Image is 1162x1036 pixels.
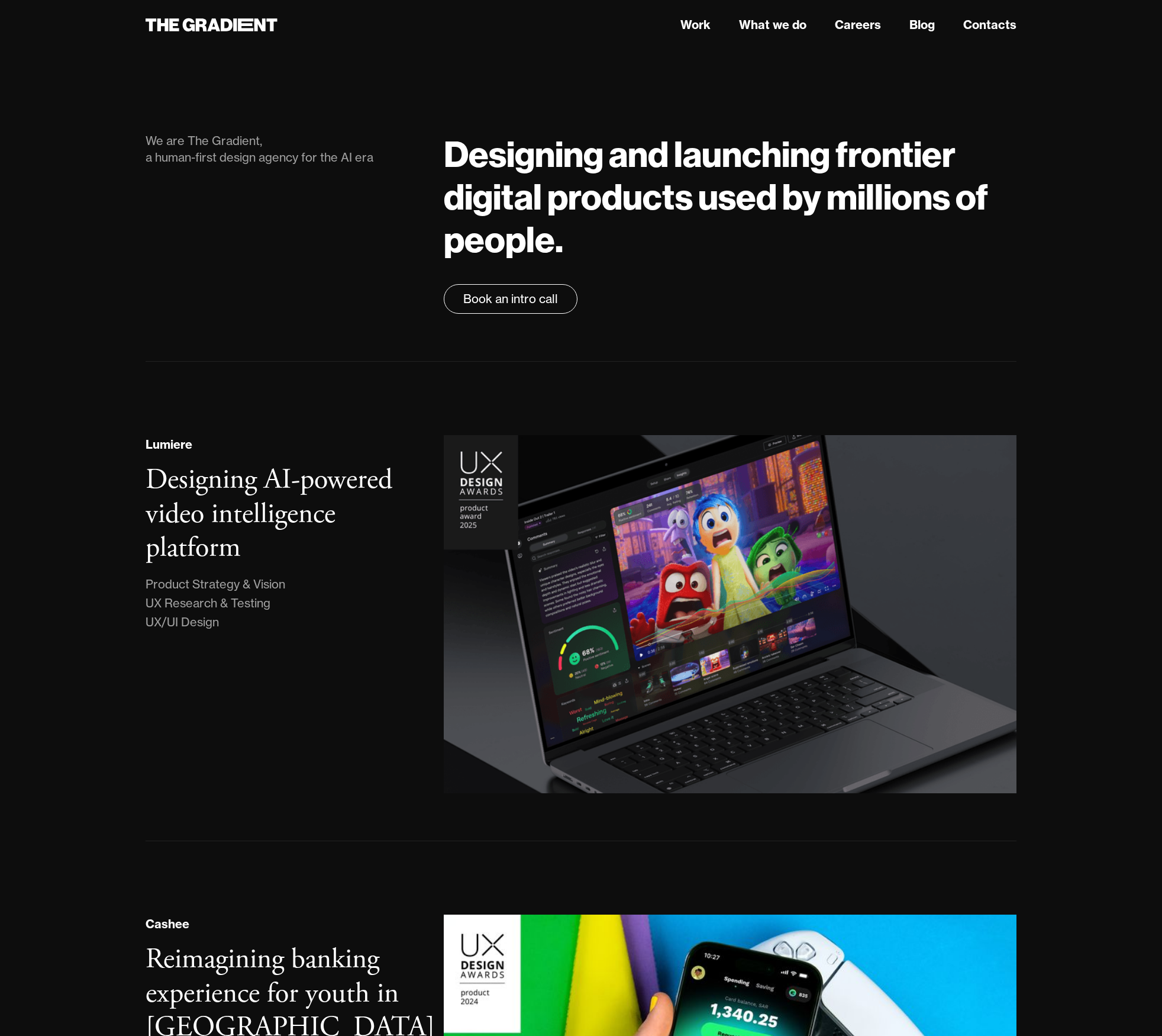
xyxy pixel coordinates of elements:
a: Contacts [963,16,1016,34]
a: LumiereDesigning AI-powered video intelligence platformProduct Strategy & VisionUX Research & Tes... [146,435,1016,793]
div: Product Strategy & Vision UX Research & Testing UX/UI Design [146,575,285,632]
a: Careers [835,16,881,34]
div: We are The Gradient, a human-first design agency for the AI era [146,133,420,166]
a: Blog [909,16,935,34]
a: What we do [739,16,806,34]
h1: Designing and launching frontier digital products used by millions of people. [444,133,1016,260]
h3: Designing AI-powered video intelligence platform [146,462,392,566]
div: Lumiere [146,436,192,453]
a: Work [680,16,711,34]
a: Book an intro call [444,284,577,314]
div: Cashee [146,915,189,933]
